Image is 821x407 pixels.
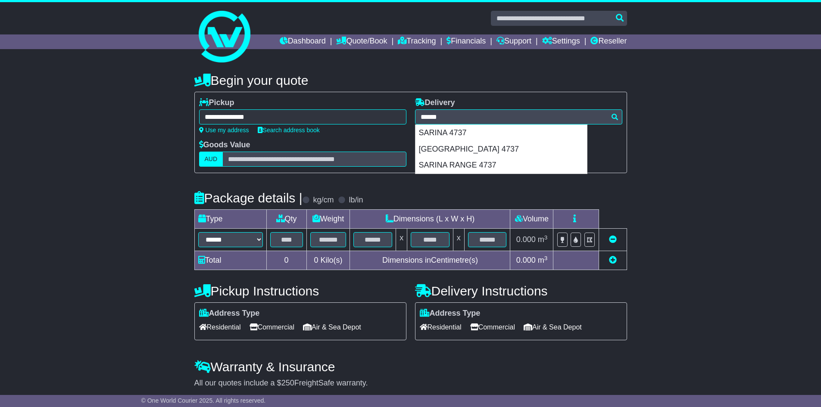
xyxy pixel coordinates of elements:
[194,284,406,298] h4: Pickup Instructions
[470,320,515,334] span: Commercial
[544,234,548,241] sup: 3
[420,320,462,334] span: Residential
[250,320,294,334] span: Commercial
[544,255,548,261] sup: 3
[510,210,553,229] td: Volume
[415,157,587,174] div: SARINA RANGE 4737
[415,125,587,141] div: SARINA 4737
[266,251,306,270] td: 0
[199,140,250,150] label: Goods Value
[336,34,387,49] a: Quote/Book
[396,229,407,251] td: x
[542,34,580,49] a: Settings
[199,320,241,334] span: Residential
[349,196,363,205] label: lb/in
[303,320,361,334] span: Air & Sea Depot
[350,210,510,229] td: Dimensions (L x W x H)
[398,34,436,49] a: Tracking
[415,284,627,298] h4: Delivery Instructions
[415,98,455,108] label: Delivery
[516,256,536,264] span: 0.000
[280,34,326,49] a: Dashboard
[194,360,627,374] h4: Warranty & Insurance
[516,235,536,244] span: 0.000
[420,309,481,318] label: Address Type
[453,229,464,251] td: x
[496,34,531,49] a: Support
[415,109,622,124] typeahead: Please provide city
[194,191,303,205] h4: Package details |
[590,34,627,49] a: Reseller
[415,141,587,158] div: [GEOGRAPHIC_DATA] 4737
[609,256,617,264] a: Add new item
[538,235,548,244] span: m
[194,210,266,229] td: Type
[141,397,266,404] span: © One World Courier 2025. All rights reserved.
[538,256,548,264] span: m
[199,127,249,134] a: Use my address
[306,210,350,229] td: Weight
[524,320,582,334] span: Air & Sea Depot
[306,251,350,270] td: Kilo(s)
[609,235,617,244] a: Remove this item
[199,309,260,318] label: Address Type
[194,379,627,388] div: All our quotes include a $ FreightSafe warranty.
[313,196,334,205] label: kg/cm
[266,210,306,229] td: Qty
[194,251,266,270] td: Total
[446,34,486,49] a: Financials
[258,127,320,134] a: Search address book
[350,251,510,270] td: Dimensions in Centimetre(s)
[314,256,318,264] span: 0
[199,98,234,108] label: Pickup
[194,73,627,87] h4: Begin your quote
[281,379,294,387] span: 250
[199,152,223,167] label: AUD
